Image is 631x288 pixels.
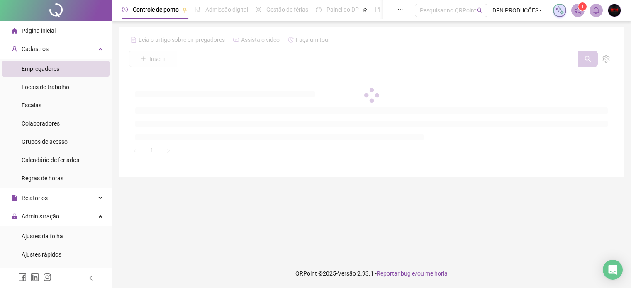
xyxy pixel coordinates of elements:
[592,7,600,14] span: bell
[22,102,41,109] span: Escalas
[22,175,63,182] span: Regras de horas
[22,233,63,240] span: Ajustes da folha
[574,7,582,14] span: notification
[12,195,17,201] span: file
[31,273,39,281] span: linkedin
[18,273,27,281] span: facebook
[195,7,200,12] span: file-done
[122,7,128,12] span: clock-circle
[182,7,187,12] span: pushpin
[326,6,359,13] span: Painel do DP
[377,270,448,277] span: Reportar bug e/ou melhoria
[43,273,51,281] span: instagram
[362,7,367,12] span: pushpin
[12,46,17,52] span: user-add
[22,157,79,163] span: Calendário de feriados
[338,270,356,277] span: Versão
[22,27,56,34] span: Página inicial
[492,6,548,15] span: DFN PRODUÇÕES - DFN PRODUÇÕES
[22,46,49,52] span: Cadastros
[22,120,60,127] span: Colaboradores
[112,259,631,288] footer: QRPoint © 2025 - 2.93.1 -
[22,84,69,90] span: Locais de trabalho
[477,7,483,14] span: search
[375,7,380,12] span: book
[256,7,261,12] span: sun
[22,65,59,72] span: Empregadores
[397,7,403,12] span: ellipsis
[608,4,621,17] img: 61969
[266,6,308,13] span: Gestão de férias
[22,195,48,201] span: Relatórios
[578,2,587,11] sup: 1
[133,6,179,13] span: Controle de ponto
[22,213,59,220] span: Administração
[22,138,68,145] span: Grupos de acesso
[316,7,322,12] span: dashboard
[581,4,584,10] span: 1
[603,260,623,280] div: Open Intercom Messenger
[12,213,17,219] span: lock
[12,28,17,34] span: home
[555,6,564,15] img: sparkle-icon.fc2bf0ac1784a2077858766a79e2daf3.svg
[88,275,94,281] span: left
[22,251,61,258] span: Ajustes rápidos
[205,6,248,13] span: Admissão digital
